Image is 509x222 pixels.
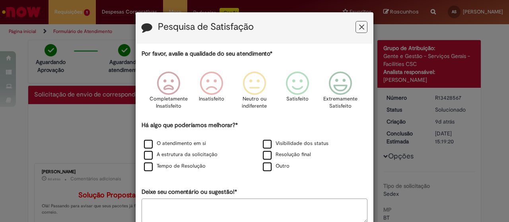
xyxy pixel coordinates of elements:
[148,66,188,120] div: Completamente Insatisfeito
[263,151,311,158] label: Resolução final
[144,162,206,170] label: Tempo de Resolução
[150,95,188,110] p: Completamente Insatisfeito
[158,22,254,32] label: Pesquisa de Satisfação
[144,151,218,158] label: A estrutura da solicitação
[142,50,272,58] label: Por favor, avalie a qualidade do seu atendimento*
[199,95,224,103] p: Insatisfeito
[263,162,289,170] label: Outro
[286,95,309,103] p: Satisfeito
[320,66,361,120] div: Extremamente Satisfeito
[142,121,367,172] div: Há algo que poderíamos melhorar?*
[234,66,275,120] div: Neutro ou indiferente
[323,95,357,110] p: Extremamente Satisfeito
[277,66,318,120] div: Satisfeito
[142,188,237,196] label: Deixe seu comentário ou sugestão!*
[144,140,206,147] label: O atendimento em si
[191,66,232,120] div: Insatisfeito
[263,140,328,147] label: Visibilidade dos status
[240,95,269,110] p: Neutro ou indiferente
